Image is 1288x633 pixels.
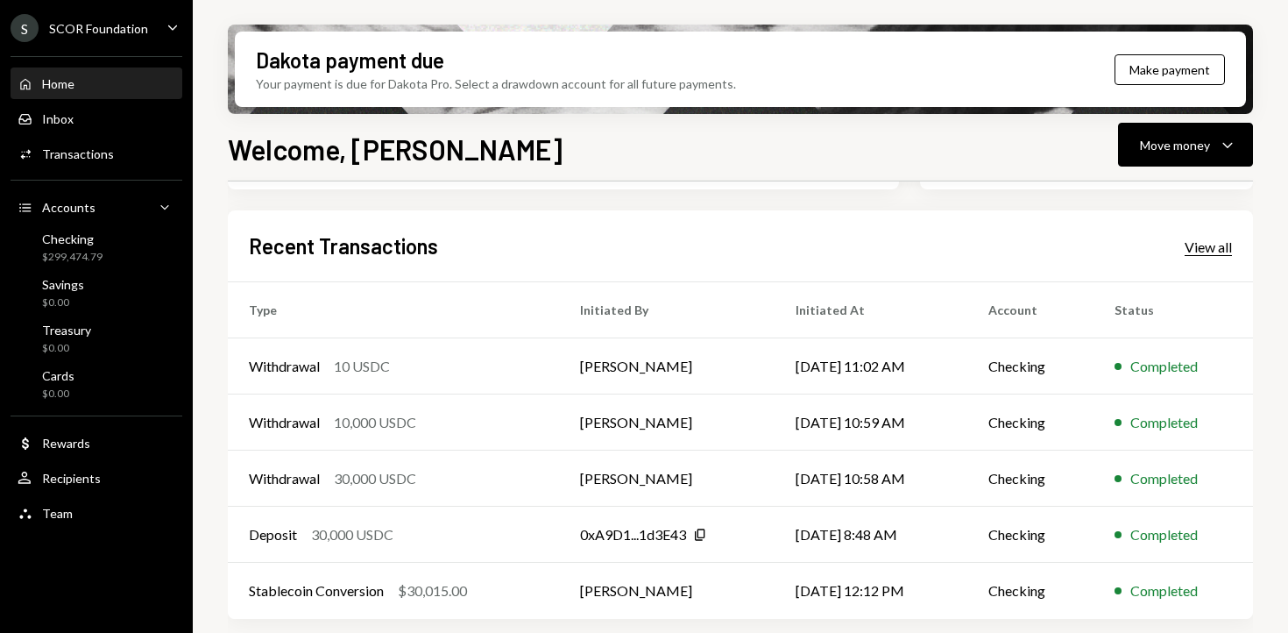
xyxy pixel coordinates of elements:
[1130,580,1198,601] div: Completed
[249,356,320,377] div: Withdrawal
[967,451,1093,507] td: Checking
[1140,136,1210,154] div: Move money
[580,524,686,545] div: 0xA9D1...1d3E43
[775,282,967,338] th: Initiated At
[559,338,775,395] td: [PERSON_NAME]
[1130,412,1198,433] div: Completed
[42,323,91,338] div: Treasury
[559,451,775,507] td: [PERSON_NAME]
[967,395,1093,451] td: Checking
[49,21,148,36] div: SCOR Foundation
[967,563,1093,619] td: Checking
[249,412,320,433] div: Withdrawal
[398,580,467,601] div: $30,015.00
[11,427,182,459] a: Rewards
[1130,468,1198,489] div: Completed
[559,395,775,451] td: [PERSON_NAME]
[967,338,1093,395] td: Checking
[228,132,563,167] h1: Welcome, [PERSON_NAME]
[42,295,84,310] div: $0.00
[1185,237,1232,256] a: View all
[1130,356,1198,377] div: Completed
[775,507,967,563] td: [DATE] 8:48 AM
[967,282,1093,338] th: Account
[775,338,967,395] td: [DATE] 11:02 AM
[559,563,775,619] td: [PERSON_NAME]
[11,191,182,223] a: Accounts
[249,524,297,545] div: Deposit
[42,200,96,215] div: Accounts
[228,282,559,338] th: Type
[775,395,967,451] td: [DATE] 10:59 AM
[42,277,84,292] div: Savings
[1093,282,1253,338] th: Status
[256,46,444,75] div: Dakota payment due
[11,272,182,314] a: Savings$0.00
[775,563,967,619] td: [DATE] 12:12 PM
[1118,123,1253,167] button: Move money
[256,75,736,93] div: Your payment is due for Dakota Pro. Select a drawdown account for all future payments.
[42,506,73,521] div: Team
[42,436,90,451] div: Rewards
[42,250,103,265] div: $299,474.79
[11,138,182,169] a: Transactions
[42,76,74,91] div: Home
[1185,238,1232,256] div: View all
[249,468,320,489] div: Withdrawal
[1115,54,1225,85] button: Make payment
[311,524,393,545] div: 30,000 USDC
[11,497,182,529] a: Team
[42,146,114,161] div: Transactions
[42,387,74,402] div: $0.00
[11,103,182,134] a: Inbox
[1130,524,1198,545] div: Completed
[42,471,101,486] div: Recipients
[775,451,967,507] td: [DATE] 10:58 AM
[559,282,775,338] th: Initiated By
[11,317,182,359] a: Treasury$0.00
[11,14,39,42] div: S
[334,412,416,433] div: 10,000 USDC
[11,226,182,268] a: Checking$299,474.79
[42,111,74,126] div: Inbox
[42,368,74,383] div: Cards
[249,231,438,260] h2: Recent Transactions
[334,356,390,377] div: 10 USDC
[967,507,1093,563] td: Checking
[42,341,91,356] div: $0.00
[42,231,103,246] div: Checking
[249,580,384,601] div: Stablecoin Conversion
[11,68,182,99] a: Home
[334,468,416,489] div: 30,000 USDC
[11,363,182,405] a: Cards$0.00
[11,462,182,494] a: Recipients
